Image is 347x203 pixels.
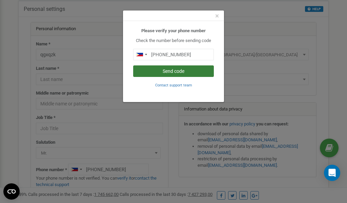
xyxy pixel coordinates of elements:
button: Open CMP widget [3,183,20,200]
button: Close [215,13,219,20]
input: 0905 123 4567 [133,49,214,60]
p: Check the number before sending code [133,38,214,44]
b: Please verify your phone number [141,28,206,33]
div: Open Intercom Messenger [324,165,340,181]
a: Contact support team [155,82,192,87]
div: Telephone country code [134,49,149,60]
span: × [215,12,219,20]
button: Send code [133,65,214,77]
small: Contact support team [155,83,192,87]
